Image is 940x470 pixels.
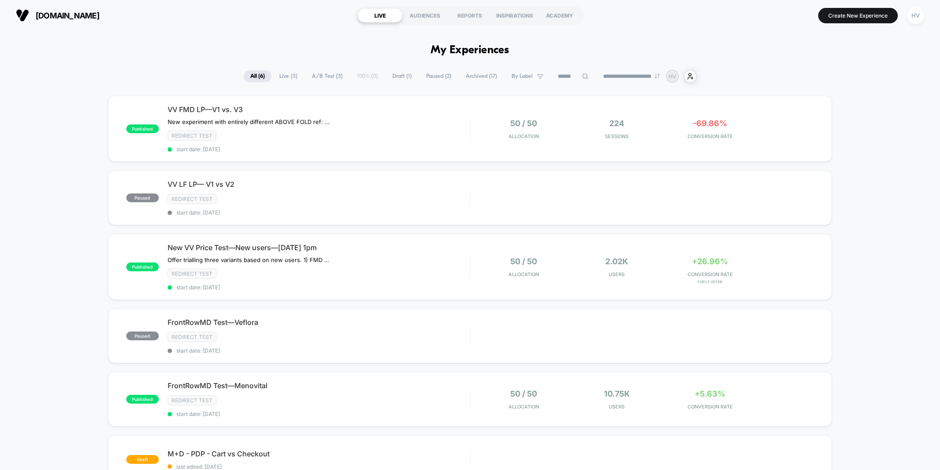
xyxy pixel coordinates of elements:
[386,70,418,82] span: Draft ( 1 )
[572,404,661,410] span: Users
[692,257,728,266] span: +26.96%
[168,243,470,252] span: New VV Price Test—New users—[DATE] 1pm
[492,8,537,22] div: INSPIRATIONS
[168,146,470,153] span: start date: [DATE]
[168,131,216,141] span: Redirect Test
[168,194,216,204] span: Redirect Test
[126,124,159,133] span: published
[126,455,159,464] span: draft
[168,118,331,125] span: New experiment with entirely different ABOVE FOLD ref: Notion 'New LP Build - [DATE]' — Versus or...
[126,262,159,271] span: published
[273,70,304,82] span: Live ( 3 )
[168,411,470,417] span: start date: [DATE]
[358,8,402,22] div: LIVE
[168,256,331,263] span: Offer trialling three variants based on new users. 1) FMD (existing product with FrontrowMD badge...
[13,8,102,22] button: [DOMAIN_NAME]
[168,284,470,291] span: start date: [DATE]
[402,8,447,22] div: AUDIENCES
[609,119,624,128] span: 224
[666,280,754,284] span: for LF Offer
[168,105,470,114] span: VV FMD LP—V1 vs. V3
[666,404,754,410] span: CONVERSION RATE
[693,119,727,128] span: -69.86%
[16,9,29,22] img: Visually logo
[305,70,349,82] span: A/B Test ( 3 )
[605,257,628,266] span: 2.02k
[695,389,725,398] span: +5.63%
[447,8,492,22] div: REPORTS
[168,180,470,189] span: VV LF LP— V1 vs V2
[36,11,99,20] span: [DOMAIN_NAME]
[168,318,470,327] span: FrontRowMD Test—Veflora
[537,8,582,22] div: ACADEMY
[168,347,470,354] span: start date: [DATE]
[168,269,216,279] span: Redirect Test
[459,70,504,82] span: Archived ( 17 )
[904,7,927,25] button: HV
[126,332,159,340] span: paused
[168,332,216,342] span: Redirect Test
[168,463,470,470] span: last edited: [DATE]
[508,404,539,410] span: Allocation
[666,271,754,277] span: CONVERSION RATE
[510,389,537,398] span: 50 / 50
[126,193,159,202] span: paused
[168,209,470,216] span: start date: [DATE]
[818,8,898,23] button: Create New Experience
[572,133,661,139] span: Sessions
[168,395,216,405] span: Redirect Test
[655,73,660,79] img: end
[168,381,470,390] span: FrontRowMD Test—Menovital
[604,389,630,398] span: 10.75k
[126,395,159,404] span: published
[669,73,676,80] p: HV
[510,257,537,266] span: 50 / 50
[431,44,509,57] h1: My Experiences
[572,271,661,277] span: Users
[666,133,754,139] span: CONVERSION RATE
[508,133,539,139] span: Allocation
[907,7,924,24] div: HV
[244,70,271,82] span: All ( 6 )
[510,119,537,128] span: 50 / 50
[420,70,458,82] span: Paused ( 2 )
[508,271,539,277] span: Allocation
[512,73,533,80] span: By Label
[168,449,470,458] span: M+D - PDP - Cart vs Checkout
